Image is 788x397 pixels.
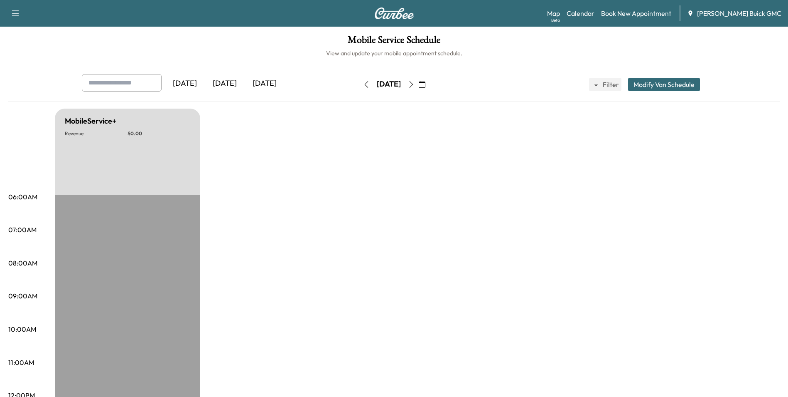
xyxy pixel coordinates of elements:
div: [DATE] [245,74,285,93]
p: 09:00AM [8,291,37,301]
div: [DATE] [377,79,401,89]
div: [DATE] [205,74,245,93]
p: 11:00AM [8,357,34,367]
p: 10:00AM [8,324,36,334]
p: $ 0.00 [128,130,190,137]
p: 08:00AM [8,258,37,268]
div: [DATE] [165,74,205,93]
h1: Mobile Service Schedule [8,35,780,49]
p: 07:00AM [8,225,37,235]
a: MapBeta [547,8,560,18]
p: 06:00AM [8,192,37,202]
span: Filter [603,79,618,89]
h5: MobileService+ [65,115,116,127]
button: Filter [589,78,621,91]
div: Beta [551,17,560,23]
span: [PERSON_NAME] Buick GMC [697,8,781,18]
a: Calendar [567,8,594,18]
button: Modify Van Schedule [628,78,700,91]
a: Book New Appointment [601,8,671,18]
p: Revenue [65,130,128,137]
h6: View and update your mobile appointment schedule. [8,49,780,57]
img: Curbee Logo [374,7,414,19]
